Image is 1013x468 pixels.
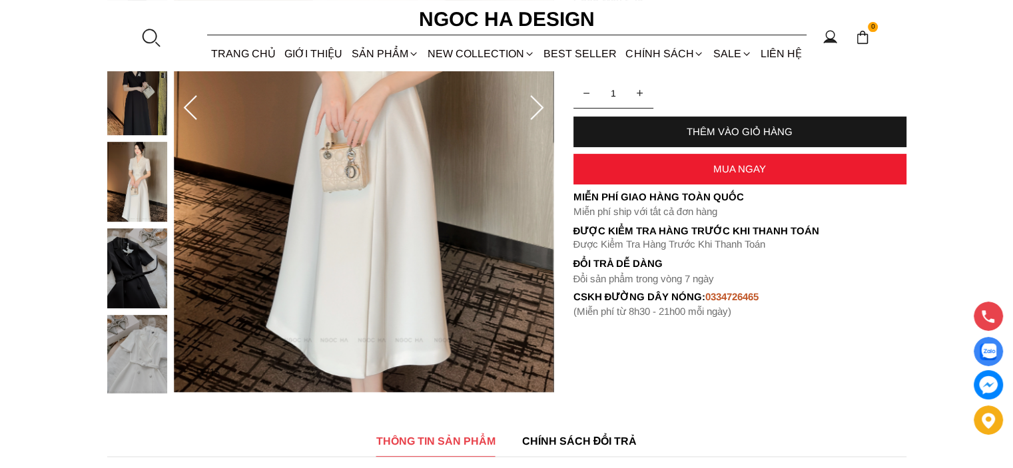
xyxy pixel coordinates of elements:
span: CHÍNH SÁCH ĐỔI TRẢ [522,433,637,449]
input: Quantity input [573,80,653,107]
div: THÊM VÀO GIỎ HÀNG [573,126,906,137]
font: Đổi sản phẩm trong vòng 7 ngày [573,273,715,284]
font: 0334726465 [705,291,759,302]
a: GIỚI THIỆU [280,36,347,71]
a: SALE [709,36,756,71]
p: Được Kiểm Tra Hàng Trước Khi Thanh Toán [573,225,906,237]
div: SẢN PHẨM [347,36,423,71]
img: Irene Dress - Đầm Vest Dáng Xòe Kèm Đai D713_mini_6 [107,228,167,308]
img: Display image [980,344,996,360]
img: Irene Dress - Đầm Vest Dáng Xòe Kèm Đai D713_mini_4 [107,55,167,135]
a: LIÊN HỆ [756,36,806,71]
img: Irene Dress - Đầm Vest Dáng Xòe Kèm Đai D713_mini_7 [107,315,167,395]
div: MUA NGAY [573,163,906,174]
font: (Miễn phí từ 8h30 - 21h00 mỗi ngày) [573,306,731,317]
a: Ngoc Ha Design [407,3,607,35]
font: Miễn phí giao hàng toàn quốc [573,191,744,202]
a: messenger [974,370,1003,399]
a: TRANG CHỦ [207,36,280,71]
a: BEST SELLER [539,36,621,71]
span: 0 [868,22,878,33]
font: cskh đường dây nóng: [573,291,706,302]
img: img-CART-ICON-ksit0nf1 [855,30,870,45]
a: NEW COLLECTION [423,36,539,71]
p: Được Kiểm Tra Hàng Trước Khi Thanh Toán [573,238,906,250]
div: Chính sách [621,36,709,71]
span: THÔNG TIN SẢN PHẨM [376,433,496,449]
a: Display image [974,337,1003,366]
img: Irene Dress - Đầm Vest Dáng Xòe Kèm Đai D713_mini_5 [107,142,167,222]
font: Miễn phí ship với tất cả đơn hàng [573,206,717,217]
h6: Đổi trả dễ dàng [573,258,906,269]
